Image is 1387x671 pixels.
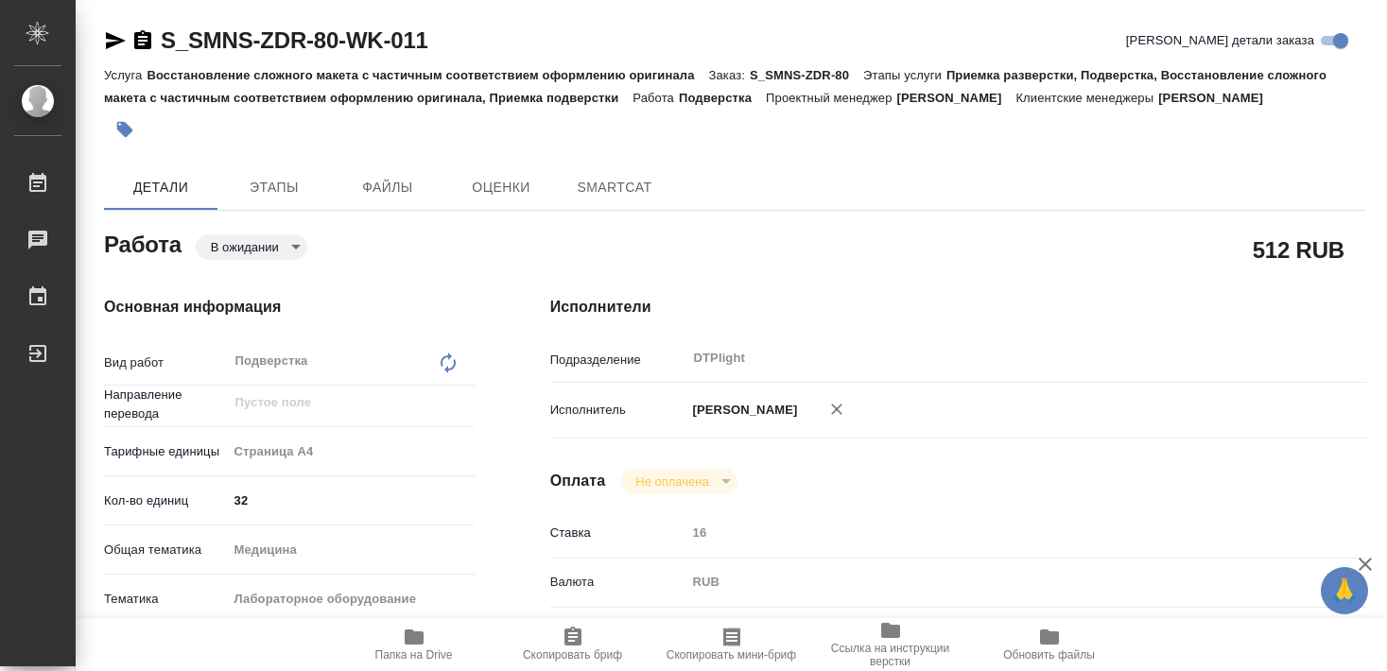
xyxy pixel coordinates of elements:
p: Этапы услуги [863,68,946,82]
p: Подразделение [550,351,686,370]
button: 🙏 [1321,567,1368,614]
span: 🙏 [1328,571,1361,611]
span: Этапы [229,176,320,199]
p: Проектный менеджер [766,91,896,105]
span: Обновить файлы [1003,648,1095,662]
h2: 512 RUB [1253,233,1344,266]
p: [PERSON_NAME] [686,401,798,420]
div: Лабораторное оборудование [228,583,475,615]
p: Кол-во единиц [104,491,228,510]
p: Услуга [104,68,147,82]
a: S_SMNS-ZDR-80-WK-011 [161,27,428,53]
h4: Оплата [550,470,606,492]
button: Скопировать ссылку [131,29,154,52]
span: [PERSON_NAME] детали заказа [1126,31,1314,50]
h2: Работа [104,226,182,260]
p: Вид работ [104,353,228,372]
span: Оценки [456,176,546,199]
p: [PERSON_NAME] [1158,91,1277,105]
input: Пустое поле [686,519,1298,546]
div: В ожидании [196,234,307,260]
p: Восстановление сложного макета с частичным соответствием оформлению оригинала [147,68,708,82]
p: Ставка [550,524,686,542]
div: Страница А4 [228,436,475,468]
span: Папка на Drive [375,648,453,662]
h4: Исполнители [550,296,1366,318]
button: Папка на Drive [335,618,494,671]
span: Ссылка на инструкции верстки [823,642,959,668]
p: Тематика [104,590,228,609]
button: Скопировать мини-бриф [652,618,811,671]
button: Скопировать ссылку для ЯМессенджера [104,29,127,52]
p: Валюта [550,573,686,592]
button: Скопировать бриф [494,618,652,671]
p: [PERSON_NAME] [897,91,1016,105]
span: SmartCat [569,176,660,199]
p: S_SMNS-ZDR-80 [750,68,863,82]
div: В ожидании [620,469,737,494]
button: Добавить тэг [104,109,146,150]
span: Скопировать мини-бриф [667,648,796,662]
p: Подверстка [679,91,766,105]
p: Исполнитель [550,401,686,420]
p: Клиентские менеджеры [1015,91,1158,105]
p: Тарифные единицы [104,442,228,461]
button: Удалить исполнителя [816,388,858,430]
button: Обновить файлы [970,618,1129,671]
p: Общая тематика [104,541,228,559]
span: Скопировать бриф [523,648,622,662]
span: Детали [115,176,206,199]
input: Пустое поле [234,391,430,414]
button: Ссылка на инструкции верстки [811,618,970,671]
p: Направление перевода [104,386,228,423]
div: RUB [686,566,1298,598]
button: В ожидании [205,239,285,255]
div: Медицина [228,534,475,566]
p: Работа [633,91,679,105]
button: Не оплачена [630,473,714,490]
input: ✎ Введи что-нибудь [228,487,475,514]
span: Файлы [342,176,433,199]
h4: Основная информация [104,296,475,318]
p: Заказ: [709,68,750,82]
